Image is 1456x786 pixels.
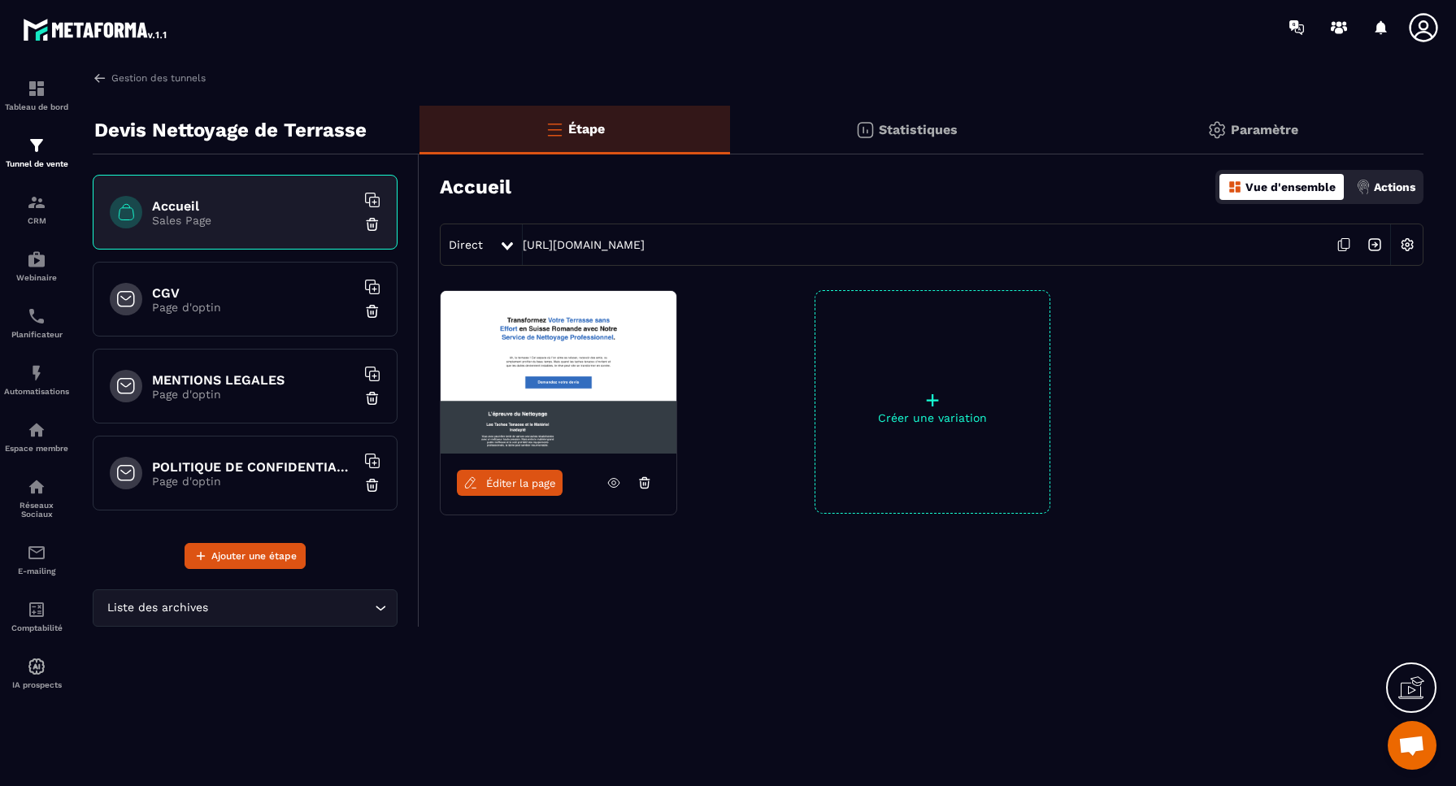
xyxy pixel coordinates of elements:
[457,470,563,496] a: Éditer la page
[23,15,169,44] img: logo
[27,543,46,562] img: email
[27,79,46,98] img: formation
[440,176,511,198] h3: Accueil
[441,291,676,454] img: image
[4,444,69,453] p: Espace membre
[152,285,355,301] h6: CGV
[4,330,69,339] p: Planificateur
[4,351,69,408] a: automationsautomationsAutomatisations
[185,543,306,569] button: Ajouter une étape
[364,216,380,232] img: trash
[4,588,69,645] a: accountantaccountantComptabilité
[152,459,355,475] h6: POLITIQUE DE CONFIDENTIALITE
[4,273,69,282] p: Webinaire
[27,136,46,155] img: formation
[1359,229,1390,260] img: arrow-next.bcc2205e.svg
[4,501,69,519] p: Réseaux Sociaux
[545,119,564,139] img: bars-o.4a397970.svg
[4,237,69,294] a: automationsautomationsWebinaire
[27,250,46,269] img: automations
[1245,180,1336,193] p: Vue d'ensemble
[152,198,355,214] h6: Accueil
[27,193,46,212] img: formation
[523,238,645,251] a: [URL][DOMAIN_NAME]
[486,477,556,489] span: Éditer la page
[93,71,206,85] a: Gestion des tunnels
[4,465,69,531] a: social-networksocial-networkRéseaux Sociaux
[568,121,605,137] p: Étape
[152,475,355,488] p: Page d'optin
[4,387,69,396] p: Automatisations
[4,294,69,351] a: schedulerschedulerPlanificateur
[4,216,69,225] p: CRM
[815,411,1050,424] p: Créer une variation
[1231,122,1298,137] p: Paramètre
[1388,721,1436,770] a: Ouvrir le chat
[27,420,46,440] img: automations
[103,599,211,617] span: Liste des archives
[1374,180,1415,193] p: Actions
[152,214,355,227] p: Sales Page
[211,599,371,617] input: Search for option
[364,477,380,493] img: trash
[1392,229,1423,260] img: setting-w.858f3a88.svg
[855,120,875,140] img: stats.20deebd0.svg
[4,531,69,588] a: emailemailE-mailing
[27,477,46,497] img: social-network
[27,306,46,326] img: scheduler
[879,122,958,137] p: Statistiques
[27,657,46,676] img: automations
[4,567,69,575] p: E-mailing
[27,600,46,619] img: accountant
[4,623,69,632] p: Comptabilité
[152,301,355,314] p: Page d'optin
[4,67,69,124] a: formationformationTableau de bord
[152,372,355,388] h6: MENTIONS LEGALES
[94,114,367,146] p: Devis Nettoyage de Terrasse
[93,589,398,627] div: Search for option
[1356,180,1371,194] img: actions.d6e523a2.png
[1228,180,1242,194] img: dashboard-orange.40269519.svg
[4,159,69,168] p: Tunnel de vente
[4,680,69,689] p: IA prospects
[449,238,483,251] span: Direct
[4,408,69,465] a: automationsautomationsEspace membre
[211,548,297,564] span: Ajouter une étape
[27,363,46,383] img: automations
[364,303,380,319] img: trash
[1207,120,1227,140] img: setting-gr.5f69749f.svg
[815,389,1050,411] p: +
[93,71,107,85] img: arrow
[4,124,69,180] a: formationformationTunnel de vente
[4,180,69,237] a: formationformationCRM
[364,390,380,406] img: trash
[152,388,355,401] p: Page d'optin
[4,102,69,111] p: Tableau de bord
